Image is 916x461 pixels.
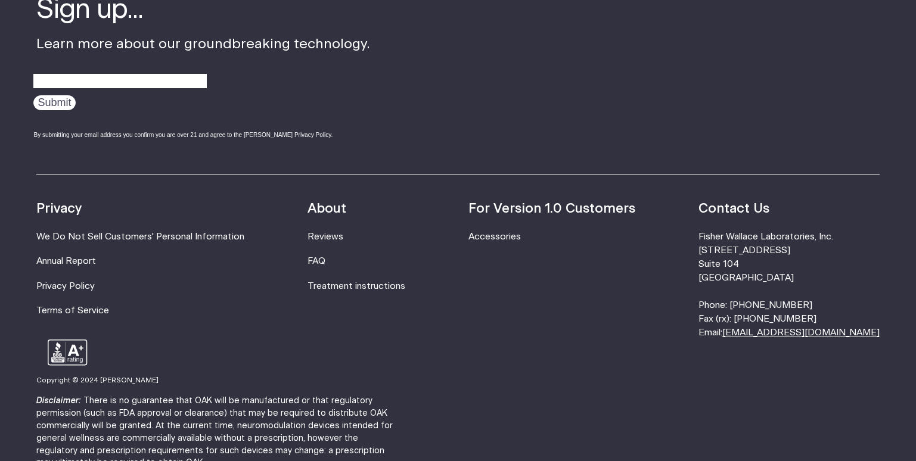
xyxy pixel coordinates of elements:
a: Treatment instructions [308,282,405,291]
small: Copyright © 2024 [PERSON_NAME] [36,377,159,384]
strong: Contact Us [698,202,769,215]
a: FAQ [308,257,325,266]
li: Fisher Wallace Laboratories, Inc. [STREET_ADDRESS] Suite 104 [GEOGRAPHIC_DATA] Phone: [PHONE_NUMB... [698,230,880,340]
a: Accessories [468,232,521,241]
div: By submitting your email address you confirm you are over 21 and agree to the [PERSON_NAME] Priva... [33,130,370,139]
a: Reviews [308,232,343,241]
a: Terms of Service [36,306,109,315]
a: Annual Report [36,257,96,266]
input: Submit [33,95,75,110]
a: We Do Not Sell Customers' Personal Information [36,232,244,241]
strong: Disclaimer: [36,397,81,405]
strong: For Version 1.0 Customers [468,202,635,215]
a: Privacy Policy [36,282,95,291]
a: [EMAIL_ADDRESS][DOMAIN_NAME] [722,328,880,337]
strong: About [308,202,346,215]
strong: Privacy [36,202,82,215]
